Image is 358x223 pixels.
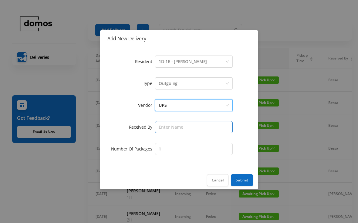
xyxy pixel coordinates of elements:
label: Resident [135,59,155,64]
label: Number Of Packages [111,146,155,152]
div: Outgoing [159,78,177,89]
div: 1D-1E - Chris Jedras [159,56,207,67]
div: Add New Delivery [107,35,251,42]
button: Submit [231,174,253,186]
label: Type [143,80,155,86]
label: Vendor [138,102,155,108]
i: icon: down [225,60,229,64]
label: Received By [129,124,155,130]
input: Enter Name [155,121,233,133]
button: Cancel [207,174,228,186]
div: UPS [159,100,167,111]
i: icon: down [225,82,229,86]
i: icon: down [225,103,229,108]
form: Add New Delivery [107,54,251,156]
